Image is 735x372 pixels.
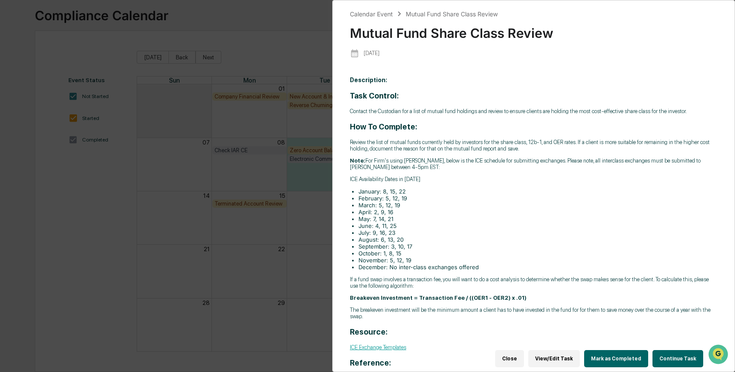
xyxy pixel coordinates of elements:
[350,307,717,320] p: The breakeven investment will be the minimum amount a client has to have invested in the fund for...
[17,125,54,133] span: Data Lookup
[59,105,110,120] a: 🗄️Attestations
[9,109,15,116] div: 🖐️
[584,350,648,367] button: Mark as Completed
[61,145,104,152] a: Powered byPylon
[707,344,731,367] iframe: Open customer support
[350,295,527,301] strong: Breakeven Investment = Transaction Fee / ((OER1 - OER2) x .01)
[358,264,717,271] li: December: No inter-class exchanges offered
[358,243,717,250] li: September: 3, 10, 17
[5,121,58,137] a: 🔎Data Lookup
[350,276,717,289] p: If a fund swap involves a transaction fee, you will want to do a cost analysis to determine wheth...
[406,10,498,18] div: Mutual Fund Share Class Review
[358,209,717,215] li: April: 2, 9, 16
[358,229,717,236] li: July: 9, 16, 23
[29,74,109,81] div: We're available if you need us!
[350,108,717,114] p: Contact the Custodian for a list of mutual fund holdings and review to ensure clients are holding...
[9,66,24,81] img: 1746055101610-c473b297-6a78-478c-a979-82029cc54cd1
[350,10,393,18] div: Calendar Event
[86,146,104,152] span: Pylon
[495,350,524,367] button: Close
[358,222,717,229] li: June: 4, 11, 25
[350,176,717,182] p: ICE Availability Dates in [DATE]
[350,77,387,83] b: Description:
[5,105,59,120] a: 🖐️Preclearance
[358,188,717,195] li: January: 8, 15, 22
[358,215,717,222] li: May: 7, 14, 21
[350,157,717,170] p: For Firm's using [PERSON_NAME], below is the ICE schedule for submitting exchanges. Please note, ...
[528,350,580,367] button: View/Edit Task
[350,157,365,164] strong: Note:
[350,327,388,336] strong: Resource:
[350,122,417,131] strong: How To Complete:
[9,126,15,132] div: 🔎
[358,202,717,209] li: March: 5, 12, 19
[62,109,69,116] div: 🗄️
[358,257,717,264] li: November: 5, 12, 19
[358,195,717,202] li: February: 5, 12, 19
[364,50,380,56] p: [DATE]
[350,139,717,152] p: Review the list of mutual funds currently held by investors for the share class, 12b-1, and OER r...
[350,344,406,350] a: ICE Exchange Templates
[358,236,717,243] li: August: 6, 13, 20
[350,18,717,41] div: Mutual Fund Share Class Review
[146,68,156,79] button: Start new chat
[652,350,703,367] button: Continue Task
[350,91,399,100] strong: Task Control:
[29,66,141,74] div: Start new chat
[358,250,717,257] li: October: 1, 8, 15
[17,108,55,117] span: Preclearance
[71,108,107,117] span: Attestations
[9,18,156,32] p: How can we help?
